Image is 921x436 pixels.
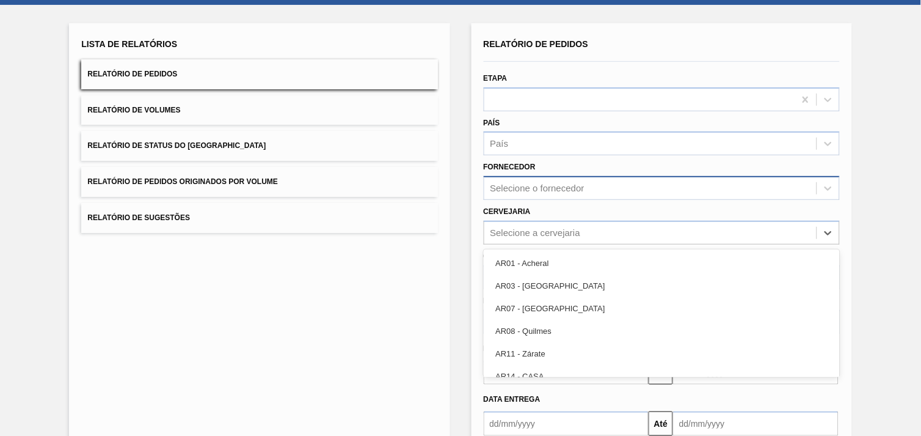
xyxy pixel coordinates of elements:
[81,95,437,125] button: Relatório de Volumes
[87,106,180,114] span: Relatório de Volumes
[490,139,509,149] div: País
[484,207,531,216] label: Cervejaria
[484,252,840,275] div: AR01 - Acheral
[484,342,840,365] div: AR11 - Zárate
[649,412,673,436] button: Até
[81,39,177,49] span: Lista de Relatórios
[484,365,840,388] div: AR14 - CASA
[484,39,589,49] span: Relatório de Pedidos
[484,119,500,127] label: País
[490,227,581,238] div: Selecione a cervejaria
[484,320,840,342] div: AR08 - Quilmes
[490,183,584,194] div: Selecione o fornecedor
[87,70,177,78] span: Relatório de Pedidos
[484,163,536,171] label: Fornecedor
[87,213,190,222] span: Relatório de Sugestões
[87,141,266,150] span: Relatório de Status do [GEOGRAPHIC_DATA]
[81,167,437,197] button: Relatório de Pedidos Originados por Volume
[484,74,508,83] label: Etapa
[81,59,437,89] button: Relatório de Pedidos
[87,177,278,186] span: Relatório de Pedidos Originados por Volume
[484,297,840,320] div: AR07 - [GEOGRAPHIC_DATA]
[484,395,541,404] span: Data Entrega
[484,412,649,436] input: dd/mm/yyyy
[484,275,840,297] div: AR03 - [GEOGRAPHIC_DATA]
[673,412,839,436] input: dd/mm/yyyy
[81,131,437,161] button: Relatório de Status do [GEOGRAPHIC_DATA]
[81,203,437,233] button: Relatório de Sugestões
